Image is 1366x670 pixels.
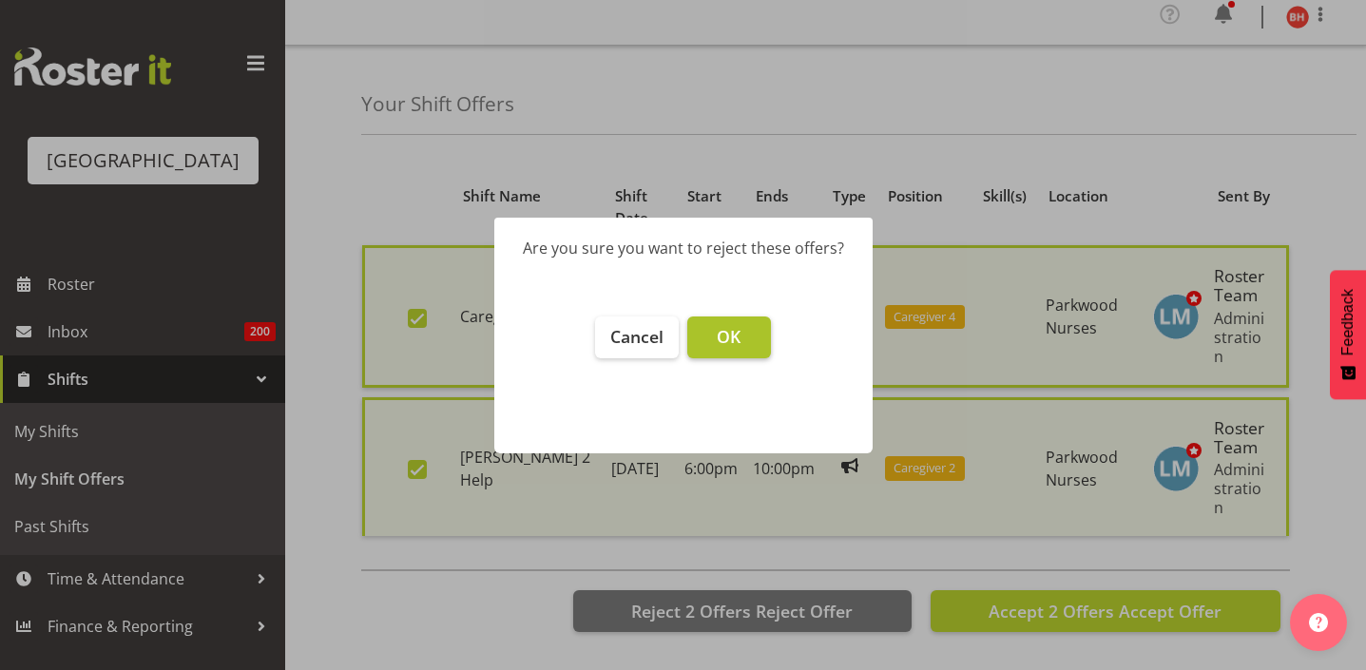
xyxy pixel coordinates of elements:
div: Are you sure you want to reject these offers? [523,237,844,259]
button: OK [687,316,771,358]
img: help-xxl-2.png [1309,613,1328,632]
button: Cancel [595,316,679,358]
button: Feedback - Show survey [1330,270,1366,399]
span: OK [717,325,741,348]
span: Feedback [1339,289,1356,355]
span: Cancel [610,325,664,348]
